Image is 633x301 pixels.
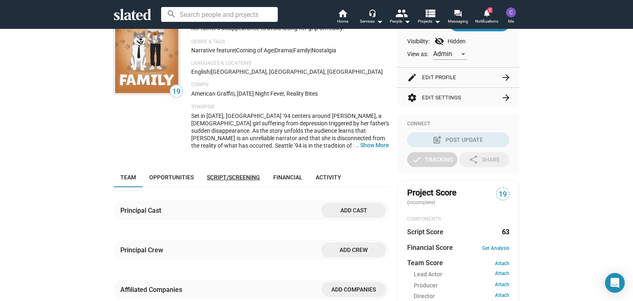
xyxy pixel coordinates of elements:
div: Visibility: Hidden [407,36,509,46]
div: COMPONENTS [407,216,509,223]
mat-icon: visibility_off [434,36,444,46]
button: Projects [415,8,443,26]
mat-icon: home [338,8,347,18]
mat-icon: people [395,7,407,19]
span: Family [293,47,310,54]
p: Languages & Locations [191,60,389,67]
mat-icon: notifications [483,9,490,16]
span: Set in [DATE], [GEOGRAPHIC_DATA] ‘94 centers around [PERSON_NAME], a [DEMOGRAPHIC_DATA] girl suff... [191,113,389,216]
mat-icon: check [412,155,422,165]
span: Project Score [407,187,457,198]
mat-icon: arrow_forward [501,93,511,103]
span: Me [508,16,514,26]
a: 1Notifications [472,8,501,26]
dt: Script Score [407,228,443,236]
span: Add cast [328,203,379,218]
span: [GEOGRAPHIC_DATA], [GEOGRAPHIC_DATA], [GEOGRAPHIC_DATA] [211,68,383,75]
mat-icon: share [469,155,478,165]
span: | [292,47,293,54]
span: Producer [414,282,438,289]
span: Messaging [448,16,468,26]
a: Team [114,167,143,187]
span: | [274,47,275,54]
mat-icon: forum [454,9,462,17]
span: Projects [418,16,441,26]
mat-icon: view_list [424,7,436,19]
span: … [352,141,360,149]
button: People [386,8,415,26]
span: Add companies [328,282,379,297]
div: Principal Crew [120,246,166,254]
span: Team [120,174,136,181]
a: Attach [495,292,509,300]
span: Drama [275,47,292,54]
div: Post Update [434,132,483,147]
mat-icon: arrow_forward [501,73,511,82]
mat-icon: arrow_drop_down [432,16,442,26]
a: Financial [267,167,309,187]
div: Open Intercom Messenger [605,273,625,293]
span: Financial [273,174,302,181]
span: | [210,68,211,75]
span: Director [414,292,435,300]
a: Attach [495,270,509,278]
mat-icon: arrow_drop_down [375,16,384,26]
input: Search people and projects [161,7,278,22]
button: Tracking [407,152,457,167]
a: Script/Screening [200,167,267,187]
span: Lead Actor [414,270,442,278]
div: Principal Cast [120,206,164,215]
p: Genre & Tags [191,39,389,45]
span: English [191,68,210,75]
button: Share [459,152,509,167]
button: Add crew [321,242,386,257]
button: Add companies [321,282,386,297]
mat-icon: edit [407,73,417,82]
span: Add crew [328,242,379,257]
a: Get Analysis [482,245,509,251]
p: Comps [191,82,389,88]
div: Services [360,16,383,26]
span: 1 [488,7,492,13]
span: nostalgia [312,47,336,54]
span: Activity [316,174,341,181]
button: Edit Settings [407,88,509,108]
a: Opportunities [143,167,200,187]
div: Tracking [412,152,453,167]
a: Attach [495,282,509,289]
button: Services [357,8,386,26]
div: Affiliated Companies [120,285,185,294]
span: 19 [497,189,509,200]
p: Synopsis [191,104,389,111]
span: Script/Screening [207,174,260,181]
img: C Freeman [506,7,516,17]
span: | [310,47,312,54]
span: | [235,47,236,54]
button: C FreemanMe [501,6,521,27]
mat-icon: headset_mic [368,9,376,16]
a: Activity [309,167,348,187]
mat-icon: arrow_drop_down [402,16,412,26]
button: Add cast [321,203,386,218]
div: People [390,16,410,26]
span: View as: [407,50,428,58]
span: Admin [433,50,452,58]
mat-icon: post_add [432,135,442,145]
a: Messaging [443,8,472,26]
dd: 63 [502,228,509,236]
button: Edit Profile [407,68,509,87]
span: Opportunities [149,174,194,181]
button: …Show More [360,141,389,149]
span: (incomplete) [407,200,437,205]
a: Attach [495,261,509,266]
span: Coming of Age [236,47,274,54]
dt: Team Score [407,259,443,267]
span: Home [337,16,348,26]
mat-icon: settings [407,93,417,103]
span: Notifications [475,16,498,26]
button: Post Update [407,132,509,147]
p: American Graffiti, [DATE] Night Fever, Reality Bites [191,90,389,98]
dt: Financial Score [407,243,453,252]
span: Narrative feature [191,47,235,54]
div: Share [469,152,500,167]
